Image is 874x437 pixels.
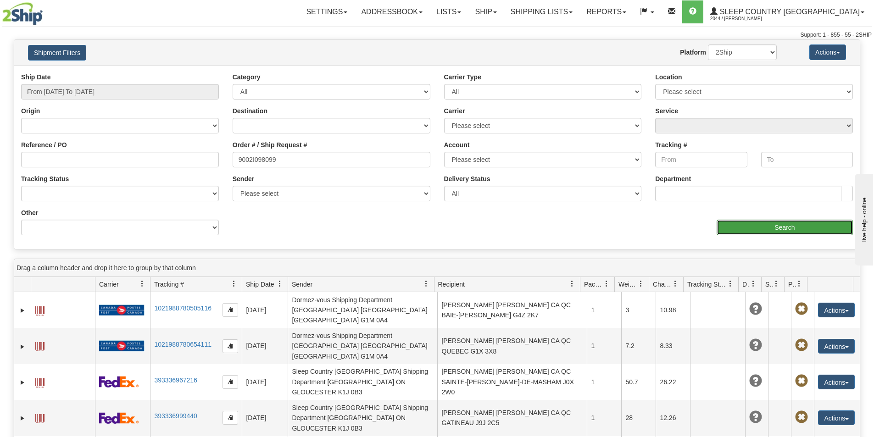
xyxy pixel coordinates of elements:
span: Unknown [749,339,762,352]
td: [DATE] [242,328,288,364]
span: Packages [584,280,603,289]
a: Tracking Status filter column settings [723,276,738,292]
span: Pickup Not Assigned [795,339,808,352]
label: Carrier [444,106,465,116]
a: Expand [18,342,27,351]
label: Ship Date [21,72,51,82]
td: 10.98 [656,292,690,328]
label: Department [655,174,691,183]
span: Unknown [749,375,762,387]
input: Search [717,220,853,235]
button: Copy to clipboard [223,339,238,353]
span: Ship Date [246,280,274,289]
a: Carrier filter column settings [134,276,150,292]
a: Tracking # filter column settings [226,276,242,292]
label: Sender [233,174,254,183]
span: Pickup Not Assigned [795,411,808,424]
iframe: chat widget [853,171,873,265]
a: Pickup Status filter column settings [791,276,807,292]
a: Label [35,338,45,353]
a: Addressbook [354,0,429,23]
button: Actions [818,375,855,389]
div: Support: 1 - 855 - 55 - 2SHIP [2,31,872,39]
div: live help - online [7,8,85,15]
td: [DATE] [242,364,288,400]
td: 26.22 [656,364,690,400]
span: Weight [618,280,638,289]
a: 393336967216 [154,376,197,384]
a: Ship Date filter column settings [272,276,288,292]
label: Service [655,106,678,116]
td: 8.33 [656,328,690,364]
button: Copy to clipboard [223,411,238,425]
td: 1 [587,364,621,400]
a: Delivery Status filter column settings [746,276,761,292]
img: 2 - FedEx Express® [99,412,139,424]
span: Pickup Not Assigned [795,375,808,387]
a: Shipping lists [504,0,579,23]
span: 2044 / [PERSON_NAME] [710,14,779,23]
label: Reference / PO [21,140,67,149]
span: Shipment Issues [765,280,773,289]
td: 12.26 [656,400,690,436]
td: Dormez-vous Shipping Department [GEOGRAPHIC_DATA] [GEOGRAPHIC_DATA] [GEOGRAPHIC_DATA] G1M 0A4 [288,292,437,328]
a: Ship [468,0,503,23]
label: Other [21,208,38,217]
img: 20 - Canada Post [99,304,144,316]
a: Expand [18,306,27,315]
td: Sleep Country [GEOGRAPHIC_DATA] Shipping Department [GEOGRAPHIC_DATA] ON GLOUCESTER K1J 0B3 [288,400,437,436]
label: Order # / Ship Request # [233,140,307,149]
label: Origin [21,106,40,116]
button: Copy to clipboard [223,375,238,389]
td: [PERSON_NAME] [PERSON_NAME] CA QC QUEBEC G1X 3X8 [437,328,587,364]
label: Tracking # [655,140,687,149]
td: 1 [587,328,621,364]
button: Actions [818,303,855,317]
span: Unknown [749,411,762,424]
span: Sleep Country [GEOGRAPHIC_DATA] [718,8,860,16]
span: Recipient [438,280,465,289]
span: Tracking # [154,280,184,289]
span: Pickup Not Assigned [795,303,808,315]
img: 20 - Canada Post [99,340,144,352]
div: grid grouping header [14,259,860,277]
td: 3 [621,292,656,328]
a: Expand [18,414,27,423]
label: Carrier Type [444,72,481,82]
td: 1 [587,292,621,328]
a: 1021988780505116 [154,304,212,312]
button: Actions [818,410,855,425]
button: Actions [818,339,855,354]
td: 7.2 [621,328,656,364]
span: Delivery Status [742,280,750,289]
button: Copy to clipboard [223,303,238,317]
span: Pickup Status [788,280,796,289]
a: Label [35,410,45,425]
a: Shipment Issues filter column settings [768,276,784,292]
a: Packages filter column settings [599,276,614,292]
label: Tracking Status [21,174,69,183]
a: Sender filter column settings [418,276,434,292]
label: Delivery Status [444,174,490,183]
a: Charge filter column settings [668,276,683,292]
a: Reports [579,0,633,23]
label: Account [444,140,470,149]
a: Lists [429,0,468,23]
td: [PERSON_NAME] [PERSON_NAME] CA QC BAIE-[PERSON_NAME] G4Z 2K7 [437,292,587,328]
td: Dormez-vous Shipping Department [GEOGRAPHIC_DATA] [GEOGRAPHIC_DATA] [GEOGRAPHIC_DATA] G1M 0A4 [288,328,437,364]
span: Sender [292,280,312,289]
td: 50.7 [621,364,656,400]
span: Charge [653,280,672,289]
a: Expand [18,378,27,387]
span: Carrier [99,280,119,289]
input: From [655,152,747,167]
a: Label [35,302,45,317]
a: Label [35,374,45,389]
td: 1 [587,400,621,436]
input: To [761,152,853,167]
td: Sleep Country [GEOGRAPHIC_DATA] Shipping Department [GEOGRAPHIC_DATA] ON GLOUCESTER K1J 0B3 [288,364,437,400]
a: Recipient filter column settings [564,276,580,292]
td: [PERSON_NAME] [PERSON_NAME] CA QC SAINTE-[PERSON_NAME]-DE-MASHAM J0X 2W0 [437,364,587,400]
label: Location [655,72,682,82]
a: Weight filter column settings [633,276,649,292]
